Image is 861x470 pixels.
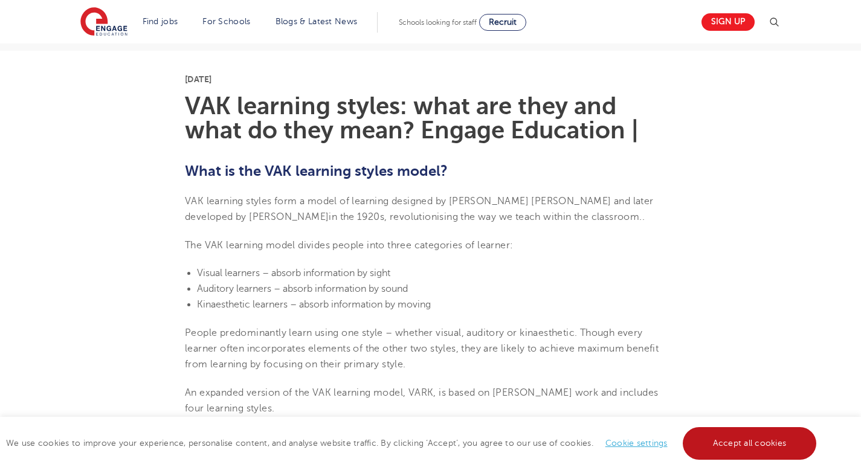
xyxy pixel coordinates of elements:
span: People predominantly learn using one style – whether visual, auditory or kinaesthetic. Though eve... [185,327,659,370]
a: Blogs & Latest News [276,17,358,26]
a: For Schools [202,17,250,26]
a: Sign up [701,13,755,31]
span: Kinaesthetic learners – absorb information by moving [197,299,431,310]
span: We use cookies to improve your experience, personalise content, and analyse website traffic. By c... [6,439,819,448]
b: What is the VAK learning styles model? [185,163,448,179]
span: Schools looking for staff [399,18,477,27]
span: in the 1920s, revolutionising the way we teach within the classroom. [329,211,642,222]
span: The VAK learning model divides people into three categories of learner: [185,240,513,251]
span: Auditory learners – absorb information by sound [197,283,408,294]
a: Find jobs [143,17,178,26]
a: Recruit [479,14,526,31]
img: Engage Education [80,7,127,37]
p: [DATE] [185,75,676,83]
span: Recruit [489,18,517,27]
span: VAK learning styles form a model of learning designed by [PERSON_NAME] [PERSON_NAME] and later de... [185,196,654,222]
span: An expanded version of the VAK learning model, VARK, is based on [PERSON_NAME] work and includes ... [185,387,658,414]
span: Visual learners – absorb information by sight [197,268,390,278]
a: Cookie settings [605,439,668,448]
h1: VAK learning styles: what are they and what do they mean? Engage Education | [185,94,676,143]
a: Accept all cookies [683,427,817,460]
